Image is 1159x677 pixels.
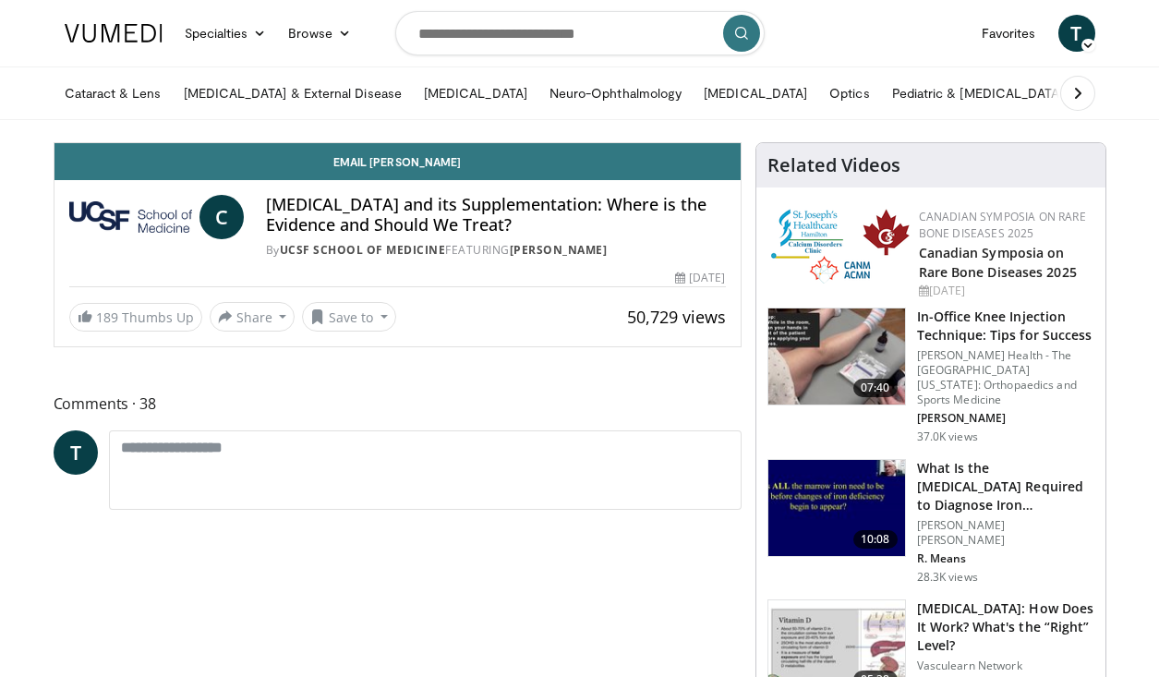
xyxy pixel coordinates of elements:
[54,143,741,180] a: Email [PERSON_NAME]
[96,308,118,326] span: 189
[69,195,192,239] img: UCSF School of Medicine
[768,460,905,556] img: 15adaf35-b496-4260-9f93-ea8e29d3ece7.150x105_q85_crop-smart_upscale.jpg
[917,518,1094,548] p: [PERSON_NAME] [PERSON_NAME]
[853,530,898,549] span: 10:08
[54,430,98,475] a: T
[767,459,1094,585] a: 10:08 What Is the [MEDICAL_DATA] Required to Diagnose Iron Deficienc… [PERSON_NAME] [PERSON_NAME]...
[971,15,1047,52] a: Favorites
[917,570,978,585] p: 28.3K views
[266,195,726,235] h4: [MEDICAL_DATA] and its Supplementation: Where is the Evidence and Should We Treat?
[818,75,880,112] a: Optics
[627,306,726,328] span: 50,729 views
[277,15,362,52] a: Browse
[767,154,900,176] h4: Related Videos
[917,599,1094,655] h3: [MEDICAL_DATA]: How Does It Work? What's the “Right” Level?
[917,551,1094,566] p: R. Means
[54,392,742,416] span: Comments 38
[919,244,1077,281] a: Canadian Symposia on Rare Bone Diseases 2025
[881,75,1075,112] a: Pediatric & [MEDICAL_DATA]
[917,429,978,444] p: 37.0K views
[54,75,173,112] a: Cataract & Lens
[917,308,1094,345] h3: In-Office Knee Injection Technique: Tips for Success
[917,348,1094,407] p: [PERSON_NAME] Health - The [GEOGRAPHIC_DATA][US_STATE]: Orthopaedics and Sports Medicine
[853,379,898,397] span: 07:40
[302,302,396,332] button: Save to
[65,24,163,42] img: VuMedi Logo
[266,242,726,259] div: By FEATURING
[413,75,538,112] a: [MEDICAL_DATA]
[173,75,413,112] a: [MEDICAL_DATA] & External Disease
[280,242,446,258] a: UCSF School of Medicine
[917,411,1094,426] p: [PERSON_NAME]
[395,11,765,55] input: Search topics, interventions
[693,75,818,112] a: [MEDICAL_DATA]
[210,302,296,332] button: Share
[917,459,1094,514] h3: What Is the [MEDICAL_DATA] Required to Diagnose Iron Deficienc…
[919,283,1091,299] div: [DATE]
[69,303,202,332] a: 189 Thumbs Up
[917,659,1094,673] p: Vasculearn Network
[538,75,693,112] a: Neuro-Ophthalmology
[675,270,725,286] div: [DATE]
[767,308,1094,444] a: 07:40 In-Office Knee Injection Technique: Tips for Success [PERSON_NAME] Health - The [GEOGRAPHIC...
[174,15,278,52] a: Specialties
[510,242,608,258] a: [PERSON_NAME]
[771,209,910,284] img: 59b7dea3-8883-45d6-a110-d30c6cb0f321.png.150x105_q85_autocrop_double_scale_upscale_version-0.2.png
[768,308,905,405] img: 9b54ede4-9724-435c-a780-8950048db540.150x105_q85_crop-smart_upscale.jpg
[919,209,1086,241] a: Canadian Symposia on Rare Bone Diseases 2025
[1058,15,1095,52] a: T
[199,195,244,239] a: C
